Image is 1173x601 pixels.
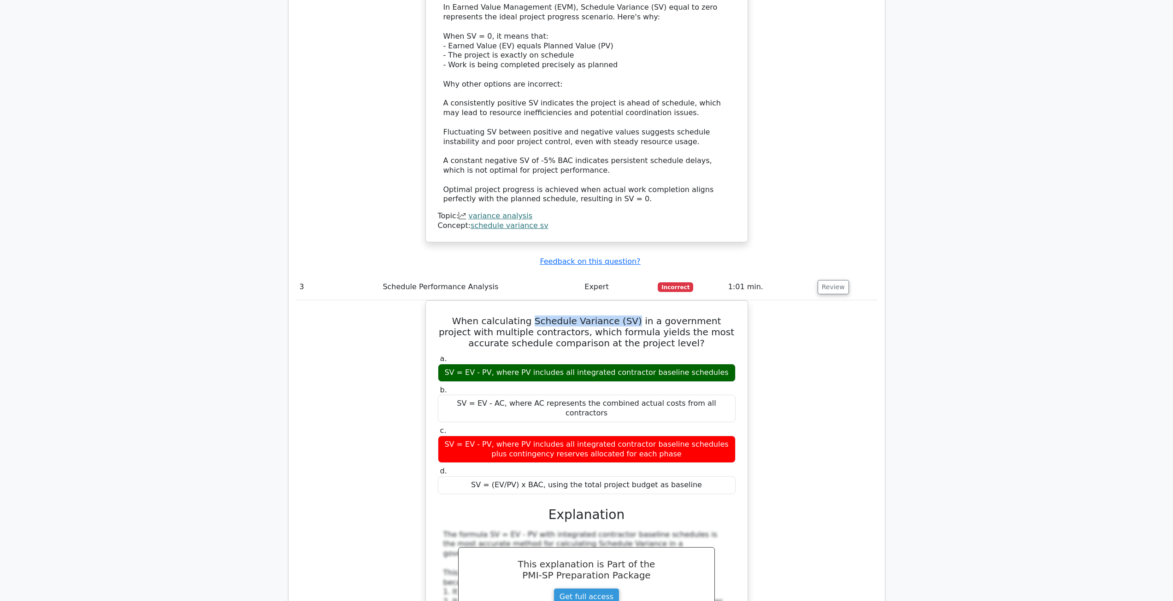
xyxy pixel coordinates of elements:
h5: When calculating Schedule Variance (SV) in a government project with multiple contractors, which ... [437,315,737,349]
a: schedule variance sv [471,221,548,230]
a: Feedback on this question? [540,257,640,266]
div: SV = (EV/PV) x BAC, using the total project budget as baseline [438,476,736,494]
span: b. [440,385,447,394]
span: d. [440,467,447,475]
td: Schedule Performance Analysis [379,274,581,300]
span: c. [440,426,447,435]
div: SV = EV - PV, where PV includes all integrated contractor baseline schedules plus contingency res... [438,436,736,463]
a: variance analysis [468,211,532,220]
span: a. [440,354,447,363]
div: In Earned Value Management (EVM), Schedule Variance (SV) equal to zero represents the ideal proje... [443,3,730,204]
h3: Explanation [443,507,730,523]
div: SV = EV - PV, where PV includes all integrated contractor baseline schedules [438,364,736,382]
button: Review [818,280,849,294]
td: 3 [296,274,379,300]
span: Incorrect [658,282,693,292]
div: SV = EV - AC, where AC represents the combined actual costs from all contractors [438,395,736,422]
td: 1:01 min. [725,274,814,300]
div: Topic: [438,211,736,221]
td: Expert [581,274,654,300]
div: Concept: [438,221,736,231]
